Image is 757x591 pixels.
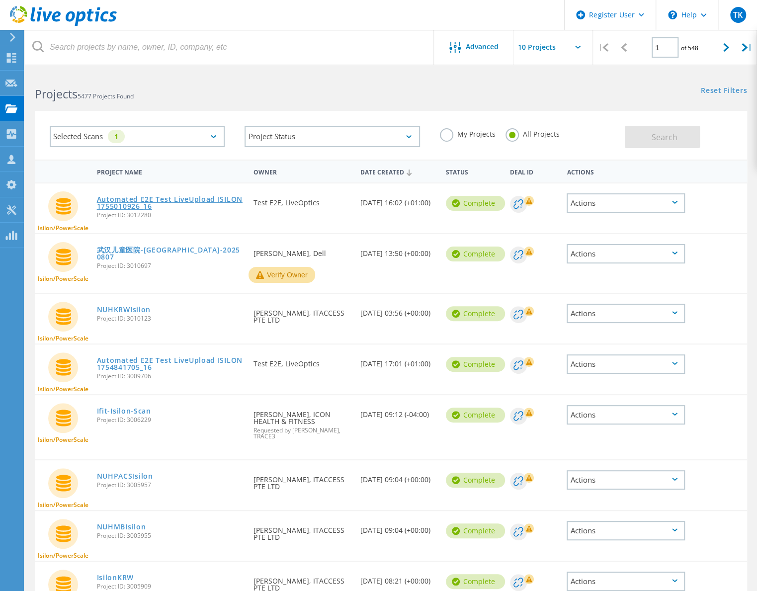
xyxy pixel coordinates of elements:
span: Project ID: 3009706 [97,373,244,379]
a: 武汉儿童医院-[GEOGRAPHIC_DATA]-20250807 [97,247,244,260]
div: Project Status [245,126,420,147]
span: Project ID: 3005957 [97,482,244,488]
div: Actions [567,354,685,374]
div: 1 [108,130,125,143]
span: Isilon/PowerScale [38,553,88,559]
a: NUHPACSIsilon [97,473,153,480]
div: Complete [446,473,505,488]
div: Test E2E, LiveOptics [249,344,355,377]
div: Owner [249,162,355,180]
div: [PERSON_NAME], ITACCESS PTE LTD [249,460,355,500]
div: Complete [446,247,505,261]
span: Advanced [466,43,499,50]
div: [DATE] 13:50 (+00:00) [355,234,441,267]
span: Isilon/PowerScale [38,225,88,231]
div: [DATE] 09:12 (-04:00) [355,395,441,428]
div: [DATE] 16:02 (+01:00) [355,183,441,216]
div: [PERSON_NAME], ITACCESS PTE LTD [249,511,355,551]
div: [DATE] 09:04 (+00:00) [355,460,441,493]
div: Test E2E, LiveOptics [249,183,355,216]
div: [DATE] 09:04 (+00:00) [355,511,441,544]
div: | [593,30,613,65]
div: Complete [446,523,505,538]
div: [PERSON_NAME], ITACCESS PTE LTD [249,294,355,334]
a: NUHKRWIsilon [97,306,151,313]
a: IsilonKRW [97,574,134,581]
span: TK [733,11,743,19]
div: [DATE] 03:56 (+00:00) [355,294,441,327]
div: Actions [567,304,685,323]
span: Search [652,132,677,143]
span: Project ID: 3005955 [97,533,244,539]
button: Verify Owner [249,267,315,283]
span: Isilon/PowerScale [38,502,88,508]
div: Actions [567,405,685,424]
div: Complete [446,408,505,422]
span: Isilon/PowerScale [38,437,88,443]
b: Projects [35,86,78,102]
span: Isilon/PowerScale [38,336,88,341]
a: Automated E2E Test LiveUpload ISILON 1754841705_16 [97,357,244,371]
div: Actions [567,193,685,213]
button: Search [625,126,700,148]
div: Actions [567,572,685,591]
span: Project ID: 3005909 [97,584,244,590]
span: Isilon/PowerScale [38,386,88,392]
div: Status [441,162,505,180]
div: [PERSON_NAME], Dell [249,234,355,267]
span: Project ID: 3010697 [97,263,244,269]
div: Complete [446,357,505,372]
a: Reset Filters [701,87,747,95]
span: 5477 Projects Found [78,92,134,100]
div: [PERSON_NAME], ICON HEALTH & FITNESS [249,395,355,449]
label: All Projects [505,128,560,138]
label: My Projects [440,128,496,138]
div: Deal Id [505,162,562,180]
span: Project ID: 3010123 [97,316,244,322]
div: Selected Scans [50,126,225,147]
span: Project ID: 3012280 [97,212,244,218]
div: Project Name [92,162,249,180]
div: Complete [446,306,505,321]
input: Search projects by name, owner, ID, company, etc [25,30,434,65]
svg: \n [668,10,677,19]
span: Requested by [PERSON_NAME], TRACE3 [253,427,350,439]
span: of 548 [681,44,698,52]
a: Live Optics Dashboard [10,21,117,28]
span: Isilon/PowerScale [38,276,88,282]
div: Actions [567,244,685,263]
span: Project ID: 3006229 [97,417,244,423]
div: Actions [567,470,685,490]
a: Automated E2E Test LiveUpload ISILON 1755010926_16 [97,196,244,210]
div: Actions [567,521,685,540]
div: Complete [446,196,505,211]
div: Date Created [355,162,441,181]
div: | [737,30,757,65]
div: [DATE] 17:01 (+01:00) [355,344,441,377]
a: NUHMBIsilon [97,523,146,530]
div: Complete [446,574,505,589]
div: Actions [562,162,690,180]
a: Ifit-Isilon-Scan [97,408,151,415]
